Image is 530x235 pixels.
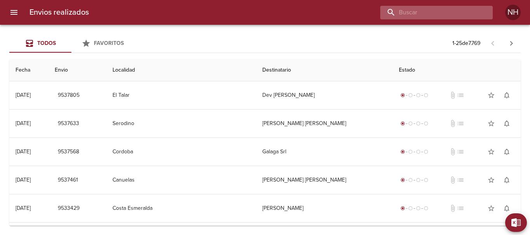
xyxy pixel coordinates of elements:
[9,59,48,81] th: Fecha
[393,59,521,81] th: Estado
[106,166,256,194] td: Canuelas
[380,6,480,19] input: buscar
[94,40,124,46] span: Favoritos
[399,204,430,212] div: Generado
[487,120,495,127] span: star_border
[449,204,457,212] span: No tiene documentos adjuntos
[487,91,495,99] span: star_border
[55,145,82,159] button: 9537568
[457,91,464,99] span: No tiene pedido asociado
[499,201,514,216] button: Activar notificaciones
[416,178,421,182] span: radio_button_unchecked
[58,147,79,157] span: 9537568
[400,93,405,98] span: radio_button_checked
[499,87,514,103] button: Activar notificaciones
[408,149,413,154] span: radio_button_unchecked
[449,176,457,184] span: No tiene documentos adjuntos
[400,178,405,182] span: radio_button_checked
[256,138,393,166] td: Galaga Srl
[424,149,428,154] span: radio_button_unchecked
[16,148,31,155] div: [DATE]
[106,59,256,81] th: Localidad
[487,148,495,156] span: star_border
[399,176,430,184] div: Generado
[503,91,511,99] span: notifications_none
[424,206,428,211] span: radio_button_unchecked
[29,6,89,19] h6: Envios realizados
[106,110,256,137] td: Serodino
[424,93,428,98] span: radio_button_unchecked
[408,93,413,98] span: radio_button_unchecked
[256,110,393,137] td: [PERSON_NAME] [PERSON_NAME]
[457,176,464,184] span: No tiene pedido asociado
[55,117,82,131] button: 9537633
[499,116,514,131] button: Activar notificaciones
[55,201,83,216] button: 9533429
[5,3,23,22] button: menu
[502,34,521,53] span: Pagina siguiente
[483,172,499,188] button: Agregar a favoritos
[457,120,464,127] span: No tiene pedido asociado
[256,59,393,81] th: Destinatario
[457,204,464,212] span: No tiene pedido asociado
[58,91,80,100] span: 9537805
[256,81,393,109] td: Dev [PERSON_NAME]
[48,59,106,81] th: Envio
[503,176,511,184] span: notifications_none
[416,149,421,154] span: radio_button_unchecked
[106,194,256,222] td: Costa Esmeralda
[399,148,430,156] div: Generado
[483,116,499,131] button: Agregar a favoritos
[449,148,457,156] span: No tiene documentos adjuntos
[9,34,133,53] div: Tabs Envios
[416,121,421,126] span: radio_button_unchecked
[16,120,31,127] div: [DATE]
[503,148,511,156] span: notifications_none
[457,148,464,156] span: No tiene pedido asociado
[408,206,413,211] span: radio_button_unchecked
[503,204,511,212] span: notifications_none
[106,138,256,166] td: Cordoba
[449,120,457,127] span: No tiene documentos adjuntos
[505,5,521,20] div: Abrir información de usuario
[399,120,430,127] div: Generado
[256,166,393,194] td: [PERSON_NAME] [PERSON_NAME]
[256,194,393,222] td: [PERSON_NAME]
[483,144,499,160] button: Agregar a favoritos
[58,204,80,213] span: 9533429
[505,213,527,232] button: Exportar Excel
[499,172,514,188] button: Activar notificaciones
[424,178,428,182] span: radio_button_unchecked
[399,91,430,99] div: Generado
[400,121,405,126] span: radio_button_checked
[505,5,521,20] div: NH
[58,175,78,185] span: 9537461
[408,121,413,126] span: radio_button_unchecked
[499,144,514,160] button: Activar notificaciones
[16,205,31,211] div: [DATE]
[106,81,256,109] td: El Talar
[449,91,457,99] span: No tiene documentos adjuntos
[483,39,502,47] span: Pagina anterior
[416,206,421,211] span: radio_button_unchecked
[16,177,31,183] div: [DATE]
[452,39,480,47] p: 1 - 25 de 7.769
[416,93,421,98] span: radio_button_unchecked
[408,178,413,182] span: radio_button_unchecked
[16,92,31,98] div: [DATE]
[55,88,83,103] button: 9537805
[37,40,56,46] span: Todos
[487,204,495,212] span: star_border
[503,120,511,127] span: notifications_none
[483,87,499,103] button: Agregar a favoritos
[483,201,499,216] button: Agregar a favoritos
[400,206,405,211] span: radio_button_checked
[55,173,81,187] button: 9537461
[487,176,495,184] span: star_border
[58,119,79,129] span: 9537633
[424,121,428,126] span: radio_button_unchecked
[400,149,405,154] span: radio_button_checked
